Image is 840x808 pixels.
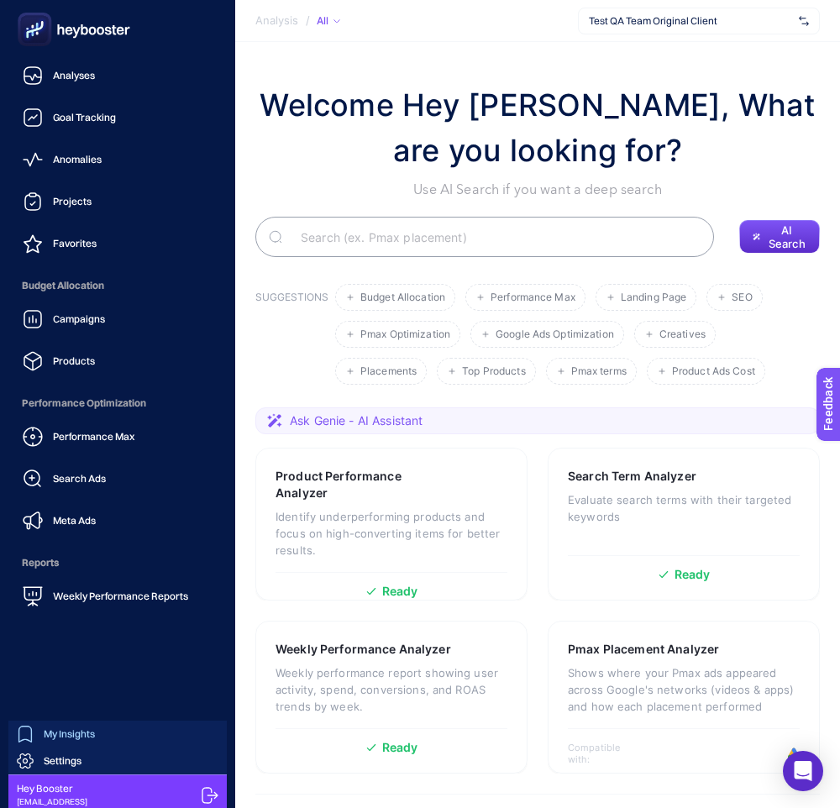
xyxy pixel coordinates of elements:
span: AI Search [768,223,807,250]
span: Favorites [53,237,97,250]
span: Budget Allocation [13,269,222,302]
p: Identify underperforming products and focus on high-converting items for better results. [276,508,507,559]
span: Performance Max [491,291,575,304]
div: Open Intercom Messenger [783,751,823,791]
span: Weekly Performance Reports [53,590,188,603]
span: Landing Page [621,291,686,304]
span: Performance Max [53,430,134,443]
a: Products [13,344,222,378]
p: Shows where your Pmax ads appeared across Google's networks (videos & apps) and how each placemen... [568,664,800,715]
span: Anomalies [53,153,102,166]
h3: Pmax Placement Analyzer [568,641,719,658]
span: Pmax Optimization [360,328,450,341]
h3: Product Performance Analyzer [276,468,454,501]
span: Ready [382,585,418,597]
h3: Search Term Analyzer [568,468,696,485]
a: Weekly Performance AnalyzerWeekly performance report showing user activity, spend, conversions, a... [255,621,528,774]
span: Placements [360,365,417,378]
span: Meta Ads [53,514,96,527]
span: Analyses [53,69,95,82]
button: AI Search [739,220,820,254]
a: Goal Tracking [13,101,222,134]
a: Search Ads [13,462,222,496]
img: svg%3e [799,13,809,29]
a: Projects [13,185,222,218]
a: Weekly Performance Reports [13,580,222,613]
a: Meta Ads [13,504,222,538]
span: Products [53,354,95,368]
h3: SUGGESTIONS [255,291,328,385]
a: Performance Max [13,420,222,454]
p: Evaluate search terms with their targeted keywords [568,491,800,525]
span: [EMAIL_ADDRESS] [17,795,87,808]
a: Product Performance AnalyzerIdentify underperforming products and focus on high-converting items ... [255,448,528,601]
span: Goal Tracking [53,111,116,124]
span: My Insights [44,727,95,741]
h3: Weekly Performance Analyzer [276,641,451,658]
span: Compatible with: [568,742,643,765]
span: Creatives [659,328,706,341]
input: Search [287,213,701,260]
span: Projects [53,195,92,208]
span: Settings [44,754,81,768]
span: Campaigns [53,312,105,326]
a: My Insights [8,721,227,748]
span: Reports [13,546,222,580]
span: Analysis [255,14,299,28]
span: Product Ads Cost [672,365,755,378]
a: Pmax Placement AnalyzerShows where your Pmax ads appeared across Google's networks (videos & apps... [548,621,820,774]
a: Search Term AnalyzerEvaluate search terms with their targeted keywordsReady [548,448,820,601]
span: Budget Allocation [360,291,445,304]
a: Settings [8,748,227,774]
span: Ready [382,742,418,753]
span: Test QA Team Original Client [589,14,792,28]
a: Favorites [13,227,222,260]
span: Top Products [462,365,525,378]
a: Campaigns [13,302,222,336]
span: Feedback [10,5,64,18]
h1: Welcome Hey [PERSON_NAME], What are you looking for? [255,82,820,173]
span: Ask Genie - AI Assistant [290,412,423,429]
a: Analyses [13,59,222,92]
span: Performance Optimization [13,386,222,420]
span: Search Ads [53,472,106,485]
span: Pmax terms [571,365,627,378]
span: Ready [675,569,711,580]
div: All [317,14,340,28]
span: / [306,13,310,27]
p: Use AI Search if you want a deep search [255,180,820,200]
span: Google Ads Optimization [496,328,614,341]
a: Anomalies [13,143,222,176]
p: Weekly performance report showing user activity, spend, conversions, and ROAS trends by week. [276,664,507,715]
span: SEO [732,291,752,304]
span: Hey Booster [17,782,87,795]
